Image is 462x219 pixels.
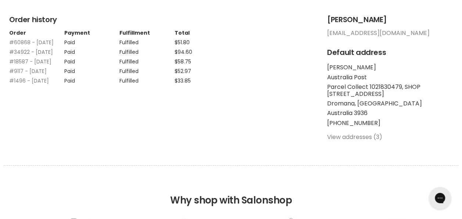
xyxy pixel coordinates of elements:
a: View addresses (3) [327,133,382,141]
span: $51.80 [175,39,190,46]
td: Fulfilled [119,36,175,45]
td: Paid [64,36,119,45]
span: $52.97 [175,67,191,75]
td: Fulfilled [119,45,175,55]
h2: Why shop with Salonshop [4,165,458,217]
li: Parcel Collect 1021830479, SHOP [STREET_ADDRESS] [327,84,453,97]
th: Fulfillment [119,30,175,36]
td: Paid [64,65,119,74]
th: Order [9,30,64,36]
th: Payment [64,30,119,36]
td: Paid [64,45,119,55]
a: [EMAIL_ADDRESS][DOMAIN_NAME] [327,29,430,37]
li: Australia Post [327,74,453,81]
li: [PERSON_NAME] [327,64,453,71]
td: Fulfilled [119,65,175,74]
iframe: Gorgias live chat messenger [425,184,455,212]
h2: Default address [327,48,453,57]
th: Total [175,30,230,36]
li: [PHONE_NUMBER] [327,120,453,126]
span: $58.75 [175,58,191,65]
a: #1496 - [DATE] [9,77,49,84]
td: Fulfilled [119,74,175,84]
h2: Order history [9,15,312,24]
li: Dromana, [GEOGRAPHIC_DATA] [327,100,453,107]
li: Australia 3936 [327,110,453,117]
a: #60868 - [DATE] [9,39,54,46]
a: #18587 - [DATE] [9,58,51,65]
h2: [PERSON_NAME] [327,15,453,24]
td: Fulfilled [119,55,175,65]
td: Paid [64,74,119,84]
span: $33.85 [175,77,191,84]
a: #34922 - [DATE] [9,48,53,56]
a: #9117 - [DATE] [9,67,47,75]
span: $94.60 [175,48,192,56]
td: Paid [64,55,119,65]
